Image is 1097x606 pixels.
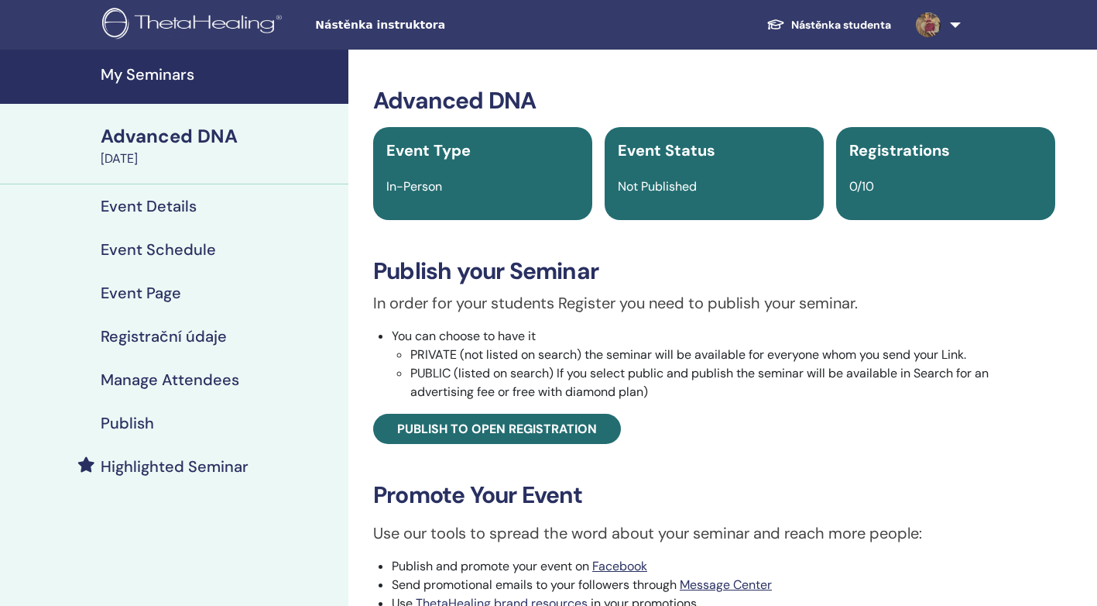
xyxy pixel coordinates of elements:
[373,291,1055,315] p: In order for your students Register you need to publish your seminar.
[680,577,772,593] a: Message Center
[849,178,874,195] span: 0/10
[102,8,287,43] img: logo.png
[101,327,227,346] h4: Registrační údaje
[101,457,249,476] h4: Highlighted Seminar
[766,18,785,31] img: graduation-cap-white.svg
[410,364,1055,401] li: PUBLIC (listed on search) If you select public and publish the seminar will be available in Searc...
[392,328,536,344] font: You can choose to have it
[101,123,339,150] div: Advanced DNA
[916,12,941,37] img: default.jpg
[618,178,697,195] span: Not Published
[373,257,1055,285] h3: Publish your Seminar
[373,481,1055,509] h3: Promote Your Event
[618,140,715,160] span: Event Status
[410,346,1055,364] li: PRIVATE (not listed on search) the seminar will be available for everyone whom you send your Link.
[373,87,1055,115] h3: Advanced DNA
[373,414,621,444] a: Publish to open registration
[791,18,891,32] font: Nástěnka studenta
[373,522,1055,545] p: Use our tools to spread the word about your seminar and reach more people:
[101,197,197,215] h4: Event Details
[592,558,647,574] a: Facebook
[386,178,442,195] span: In-Person
[101,414,154,432] h4: Publish
[397,421,597,437] span: Publish to open registration
[849,140,950,160] span: Registrations
[392,576,1055,594] li: Send promotional emails to your followers through
[101,65,339,84] h4: My Seminars
[754,11,903,40] a: Nástěnka studenta
[101,370,239,389] h4: Manage Attendees
[91,123,348,168] a: Advanced DNA[DATE]
[101,150,339,168] div: [DATE]
[315,17,547,33] span: Nástěnka instruktora
[101,284,181,302] h4: Event Page
[101,240,216,259] h4: Event Schedule
[392,557,1055,576] li: Publish and promote your event on
[386,140,471,160] span: Event Type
